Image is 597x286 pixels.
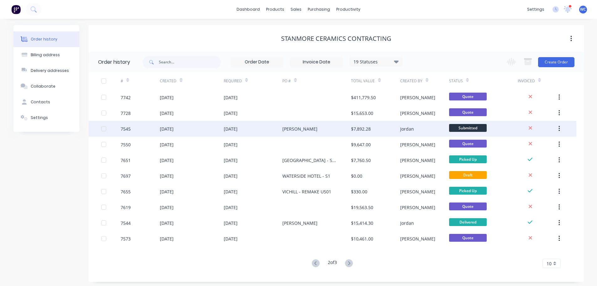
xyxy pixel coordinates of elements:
[160,72,223,89] div: Created
[351,126,371,132] div: $7,892.28
[160,157,174,164] div: [DATE]
[11,5,21,14] img: Factory
[333,5,364,14] div: productivity
[449,187,487,195] span: Picked Up
[351,220,373,226] div: $15,414.30
[449,155,487,163] span: Picked Up
[328,259,337,268] div: 2 of 3
[13,31,79,47] button: Order history
[351,157,371,164] div: $7,760.50
[224,72,283,89] div: Required
[290,57,343,67] input: Invoice Date
[449,108,487,116] span: Quote
[400,110,435,116] div: [PERSON_NAME]
[13,63,79,78] button: Delivery addresses
[31,36,57,42] div: Order history
[224,126,238,132] div: [DATE]
[351,94,376,101] div: $411,779.50
[400,126,414,132] div: Jordan
[121,220,131,226] div: 7544
[121,126,131,132] div: 7545
[31,68,69,73] div: Delivery addresses
[282,72,351,89] div: PO #
[351,173,362,179] div: $0.00
[13,110,79,126] button: Settings
[281,35,391,42] div: Stanmore Ceramics Contracting
[350,58,402,65] div: 19 Statuses
[121,110,131,116] div: 7728
[287,5,305,14] div: sales
[449,140,487,148] span: Quote
[449,202,487,210] span: Quote
[449,72,518,89] div: Status
[351,141,371,148] div: $9,647.00
[400,204,435,211] div: [PERSON_NAME]
[160,235,174,242] div: [DATE]
[31,115,48,121] div: Settings
[121,94,131,101] div: 7742
[580,7,586,12] span: WC
[160,110,174,116] div: [DATE]
[224,157,238,164] div: [DATE]
[547,260,552,267] span: 10
[449,218,487,226] span: Delivered
[400,157,435,164] div: [PERSON_NAME]
[400,78,422,84] div: Created By
[449,124,487,132] span: Submitted
[160,126,174,132] div: [DATE]
[160,78,176,84] div: Created
[121,204,131,211] div: 7619
[121,173,131,179] div: 7697
[305,5,333,14] div: purchasing
[233,5,263,14] a: dashboard
[282,157,338,164] div: [GEOGRAPHIC_DATA] - STAGE 1
[159,56,221,68] input: Search...
[224,173,238,179] div: [DATE]
[400,141,435,148] div: [PERSON_NAME]
[351,204,373,211] div: $19,563.50
[400,173,435,179] div: [PERSON_NAME]
[449,78,463,84] div: Status
[518,78,535,84] div: Invoiced
[160,141,174,148] div: [DATE]
[351,235,373,242] div: $10,461.00
[351,78,375,84] div: Total Value
[224,78,242,84] div: Required
[160,94,174,101] div: [DATE]
[282,78,291,84] div: PO #
[524,5,547,14] div: settings
[121,235,131,242] div: 7573
[400,188,435,195] div: [PERSON_NAME]
[31,52,60,58] div: Billing address
[282,126,317,132] div: [PERSON_NAME]
[224,235,238,242] div: [DATE]
[538,57,574,67] button: Create Order
[160,204,174,211] div: [DATE]
[282,188,331,195] div: VICHILL - REMAKE U501
[121,78,123,84] div: #
[13,47,79,63] button: Billing address
[121,188,131,195] div: 7655
[449,234,487,242] span: Quote
[282,173,330,179] div: WATERSIDE HOTEL - S1
[351,188,367,195] div: $330.00
[31,99,50,105] div: Contacts
[160,173,174,179] div: [DATE]
[121,157,131,164] div: 7651
[224,220,238,226] div: [DATE]
[224,110,238,116] div: [DATE]
[518,72,557,89] div: Invoiced
[282,220,317,226] div: [PERSON_NAME]
[31,84,55,89] div: Collaborate
[160,220,174,226] div: [DATE]
[160,188,174,195] div: [DATE]
[224,94,238,101] div: [DATE]
[449,93,487,100] span: Quote
[121,141,131,148] div: 7550
[263,5,287,14] div: products
[13,78,79,94] button: Collaborate
[231,57,283,67] input: Order Date
[13,94,79,110] button: Contacts
[121,72,160,89] div: #
[224,141,238,148] div: [DATE]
